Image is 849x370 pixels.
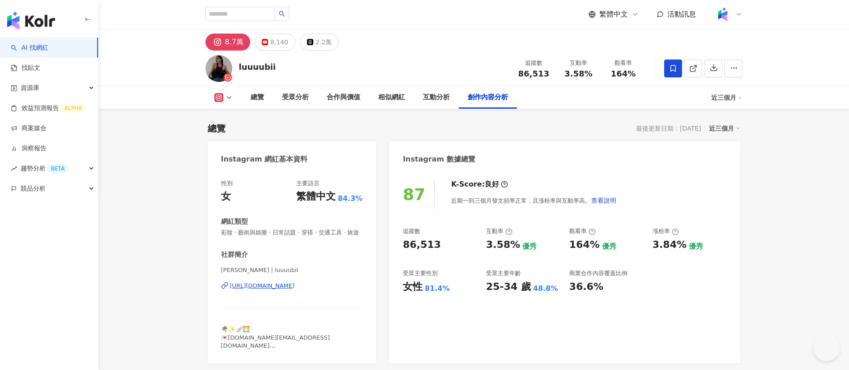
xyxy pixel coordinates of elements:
div: 3.84% [653,238,687,252]
div: 36.6% [569,280,603,294]
div: 86,513 [403,238,441,252]
span: 3.58% [564,69,592,78]
div: 25-34 歲 [486,280,531,294]
img: Kolr%20app%20icon%20%281%29.png [714,6,731,23]
span: 繁體中文 [599,9,628,19]
div: 近三個月 [709,123,740,134]
div: 總覽 [251,92,264,103]
iframe: Help Scout Beacon - Open [813,334,840,361]
div: 合作與價值 [327,92,360,103]
div: 女 [221,190,231,204]
a: 洞察報告 [11,144,47,153]
span: 活動訊息 [667,10,696,18]
span: rise [11,166,17,172]
div: 受眾分析 [282,92,309,103]
div: 2.2萬 [316,36,332,48]
button: 8,140 [255,34,295,51]
span: 164% [611,69,636,78]
img: logo [7,12,55,30]
a: 商案媒合 [11,124,47,133]
div: 創作內容分析 [468,92,508,103]
div: 8,140 [270,36,288,48]
div: 漲粉率 [653,227,679,235]
div: 女性 [403,280,422,294]
div: 總覽 [208,122,226,135]
span: 86,513 [518,69,549,78]
div: 互動率 [562,59,596,68]
div: luuuubii [239,61,276,72]
div: 87 [403,185,425,204]
div: 優秀 [689,242,703,251]
span: 彩妝 · 藝術與娛樂 · 日常話題 · 穿搭 · 交通工具 · 旅遊 [221,229,363,237]
span: [PERSON_NAME] | luuuubii [221,266,363,274]
div: 8.7萬 [225,36,243,48]
div: 主要語言 [296,179,320,187]
span: 🌴✨🪽🌅 💌[DOMAIN_NAME][EMAIL_ADDRESS][DOMAIN_NAME] 🥥#嚕旅 🦋#嚕の日常變漂亮 [221,326,330,357]
div: K-Score : [451,179,508,189]
a: searchAI 找網紅 [11,43,48,52]
div: 優秀 [522,242,537,251]
a: 效益預測報告ALPHA [11,104,85,113]
div: 觀看率 [606,59,640,68]
span: 趨勢分析 [21,158,68,179]
div: 觀看率 [569,227,596,235]
button: 8.7萬 [205,34,250,51]
div: 受眾主要性別 [403,269,438,277]
img: KOL Avatar [205,55,232,82]
span: 競品分析 [21,179,46,199]
div: 48.8% [533,284,558,293]
div: 3.58% [486,238,520,252]
div: 近三個月 [711,90,742,105]
div: Instagram 網紅基本資料 [221,154,308,164]
div: 互動率 [486,227,512,235]
div: 繁體中文 [296,190,336,204]
button: 查看說明 [591,191,617,209]
div: 社群簡介 [221,250,248,259]
div: 追蹤數 [403,227,420,235]
a: [URL][DOMAIN_NAME] [221,282,363,290]
a: 找貼文 [11,64,40,72]
div: 近期一到三個月發文頻率正常，且漲粉率與互動率高。 [451,191,617,209]
div: 優秀 [602,242,616,251]
span: 84.3% [338,194,363,204]
button: 2.2萬 [300,34,339,51]
div: 追蹤數 [517,59,551,68]
div: 相似網紅 [378,92,405,103]
div: 最後更新日期：[DATE] [636,125,701,132]
div: 164% [569,238,600,252]
div: 性別 [221,179,233,187]
span: 資源庫 [21,78,39,98]
div: Instagram 數據總覽 [403,154,475,164]
div: 受眾主要年齡 [486,269,521,277]
span: 查看說明 [591,197,616,204]
div: 互動分析 [423,92,450,103]
div: [URL][DOMAIN_NAME] [230,282,295,290]
div: 81.4% [425,284,450,293]
div: 商業合作內容覆蓋比例 [569,269,627,277]
div: 良好 [485,179,499,189]
div: BETA [47,164,68,173]
div: 網紅類型 [221,217,248,226]
span: search [279,11,285,17]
